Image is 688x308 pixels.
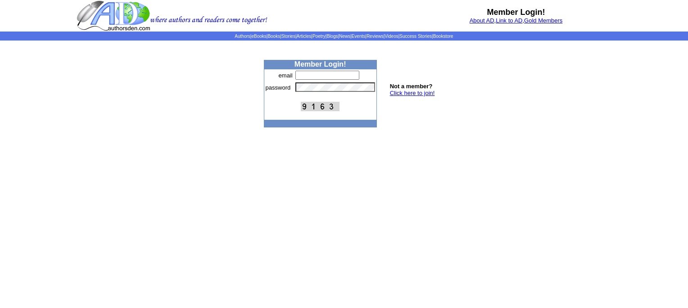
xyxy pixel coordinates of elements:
[487,8,545,17] b: Member Login!
[235,34,250,39] a: Authors
[470,17,563,24] font: , ,
[266,84,291,91] font: password
[312,34,326,39] a: Poetry
[326,34,338,39] a: Blogs
[496,17,522,24] a: Link to AD
[235,34,453,39] span: | | | | | | | | | | | |
[433,34,453,39] a: Bookstore
[339,34,350,39] a: News
[251,34,266,39] a: eBooks
[352,34,366,39] a: Events
[301,102,339,111] img: This Is CAPTCHA Image
[470,17,494,24] a: About AD
[385,34,398,39] a: Videos
[297,34,312,39] a: Articles
[367,34,384,39] a: Reviews
[281,34,295,39] a: Stories
[267,34,280,39] a: Books
[279,72,293,79] font: email
[524,17,562,24] a: Gold Members
[399,34,432,39] a: Success Stories
[390,83,433,90] b: Not a member?
[294,60,346,68] b: Member Login!
[390,90,435,96] a: Click here to join!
